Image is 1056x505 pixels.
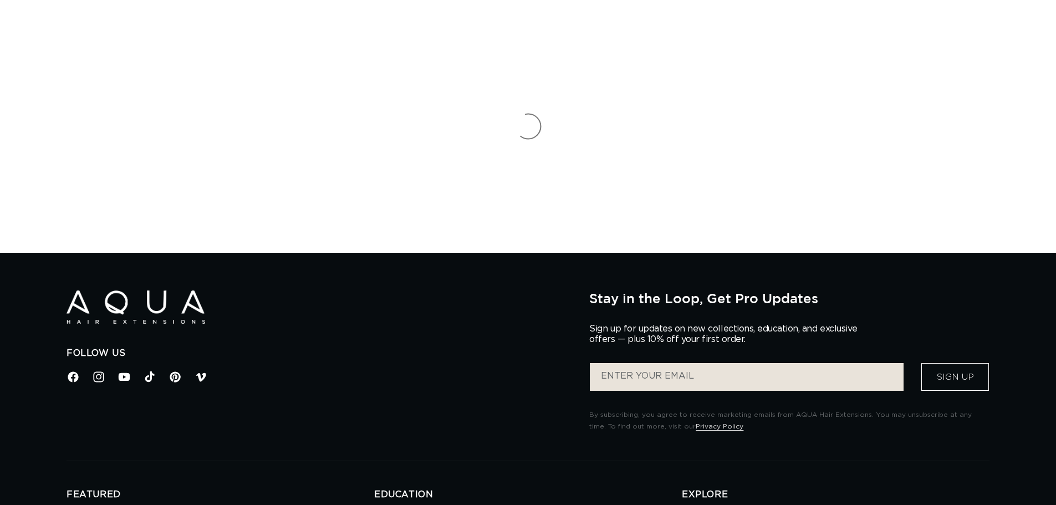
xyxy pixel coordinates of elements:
img: Aqua Hair Extensions [67,290,205,324]
h2: Follow Us [67,348,573,359]
input: ENTER YOUR EMAIL [590,363,904,391]
h2: Stay in the Loop, Get Pro Updates [589,290,989,306]
h2: FEATURED [67,489,374,501]
p: Sign up for updates on new collections, education, and exclusive offers — plus 10% off your first... [589,324,866,345]
p: By subscribing, you agree to receive marketing emails from AQUA Hair Extensions. You may unsubscr... [589,409,989,433]
button: Sign Up [921,363,989,391]
h2: EXPLORE [682,489,989,501]
a: Privacy Policy [696,423,743,430]
h2: EDUCATION [374,489,682,501]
